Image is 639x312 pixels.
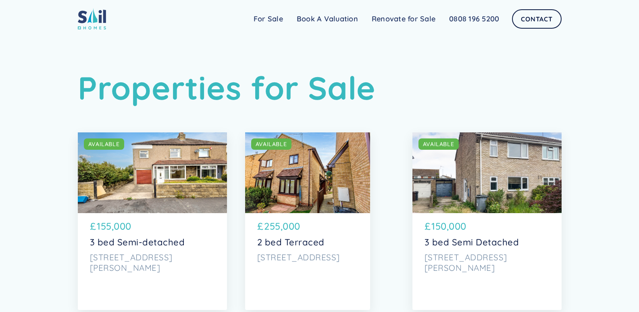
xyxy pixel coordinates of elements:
a: Renovate for Sale [365,11,442,27]
p: 150,000 [431,219,466,234]
a: Contact [512,9,561,29]
p: £ [425,219,431,234]
p: 3 bed Semi-detached [90,237,215,248]
img: sail home logo colored [78,8,106,29]
a: 0808 196 5200 [442,11,506,27]
div: AVAILABLE [423,140,454,148]
p: £ [257,219,264,234]
p: 3 bed Semi Detached [425,237,549,248]
div: AVAILABLE [256,140,287,148]
p: [STREET_ADDRESS][PERSON_NAME] [425,252,549,274]
p: 255,000 [264,219,300,234]
a: AVAILABLE£150,0003 bed Semi Detached[STREET_ADDRESS][PERSON_NAME] [412,132,562,310]
p: 155,000 [97,219,131,234]
h1: Properties for Sale [78,69,562,107]
p: 2 bed Terraced [257,237,358,248]
a: For Sale [247,11,290,27]
div: AVAILABLE [88,140,120,148]
p: [STREET_ADDRESS] [257,252,358,263]
p: £ [90,219,96,234]
p: [STREET_ADDRESS][PERSON_NAME] [90,252,215,274]
a: Book A Valuation [290,11,365,27]
a: AVAILABLE£255,0002 bed Terraced[STREET_ADDRESS] [245,132,370,310]
a: AVAILABLE£155,0003 bed Semi-detached[STREET_ADDRESS][PERSON_NAME] [78,132,227,310]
